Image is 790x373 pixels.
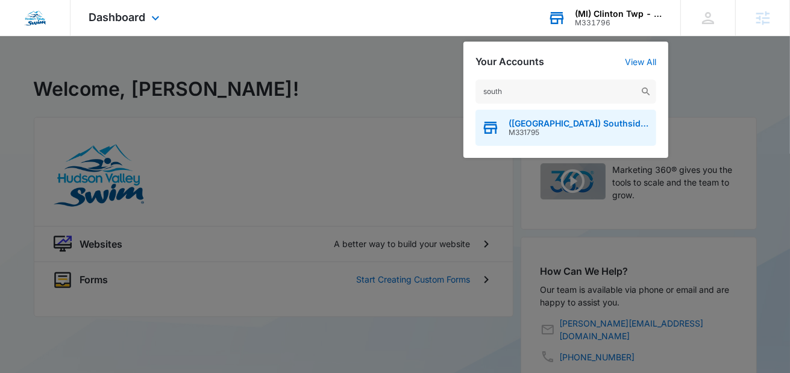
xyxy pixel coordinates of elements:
[575,9,663,19] div: account name
[625,57,656,67] a: View All
[89,11,145,24] span: Dashboard
[475,110,656,146] button: ([GEOGRAPHIC_DATA]) Southside Jax - [PERSON_NAME][GEOGRAPHIC_DATA] SwimM331795
[509,119,650,128] span: ([GEOGRAPHIC_DATA]) Southside Jax - [PERSON_NAME][GEOGRAPHIC_DATA] Swim
[24,7,46,29] img: Hudson Valley Swim
[575,19,663,27] div: account id
[475,80,656,104] input: Search Accounts
[475,56,544,67] h2: Your Accounts
[509,128,650,137] span: M331795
